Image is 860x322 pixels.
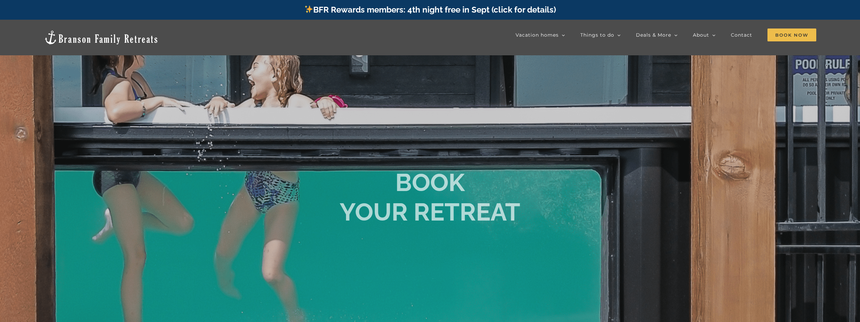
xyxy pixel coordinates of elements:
[731,28,752,42] a: Contact
[305,5,313,13] img: ✨
[580,28,621,42] a: Things to do
[44,30,159,45] img: Branson Family Retreats Logo
[636,33,671,37] span: Deals & More
[516,28,816,42] nav: Main Menu
[693,33,709,37] span: About
[731,33,752,37] span: Contact
[693,28,716,42] a: About
[636,28,678,42] a: Deals & More
[580,33,614,37] span: Things to do
[340,168,520,226] b: BOOK YOUR RETREAT
[304,5,556,15] a: BFR Rewards members: 4th night free in Sept (click for details)
[516,28,565,42] a: Vacation homes
[767,29,816,41] span: Book Now
[767,28,816,42] a: Book Now
[516,33,559,37] span: Vacation homes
